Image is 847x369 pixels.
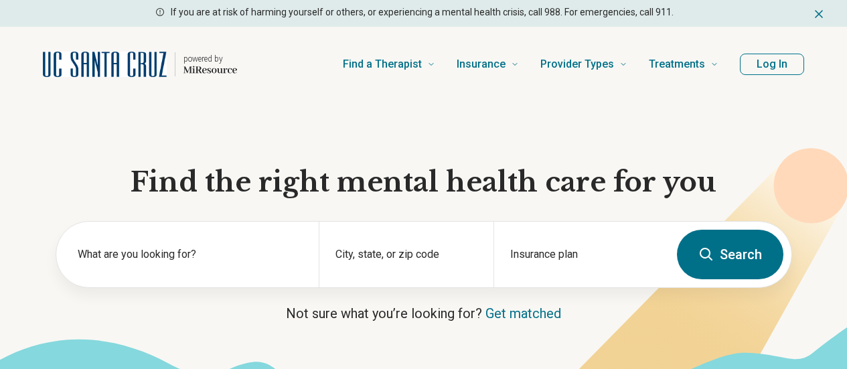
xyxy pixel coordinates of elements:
[183,54,237,64] p: powered by
[485,305,561,321] a: Get matched
[43,43,237,86] a: Home page
[649,38,718,91] a: Treatments
[649,55,705,74] span: Treatments
[56,304,792,323] p: Not sure what you’re looking for?
[540,55,614,74] span: Provider Types
[677,230,783,279] button: Search
[171,5,674,19] p: If you are at risk of harming yourself or others, or experiencing a mental health crisis, call 98...
[740,54,804,75] button: Log In
[343,38,435,91] a: Find a Therapist
[812,5,826,21] button: Dismiss
[540,38,627,91] a: Provider Types
[56,165,792,200] h1: Find the right mental health care for you
[343,55,422,74] span: Find a Therapist
[78,246,303,263] label: What are you looking for?
[457,55,506,74] span: Insurance
[457,38,519,91] a: Insurance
